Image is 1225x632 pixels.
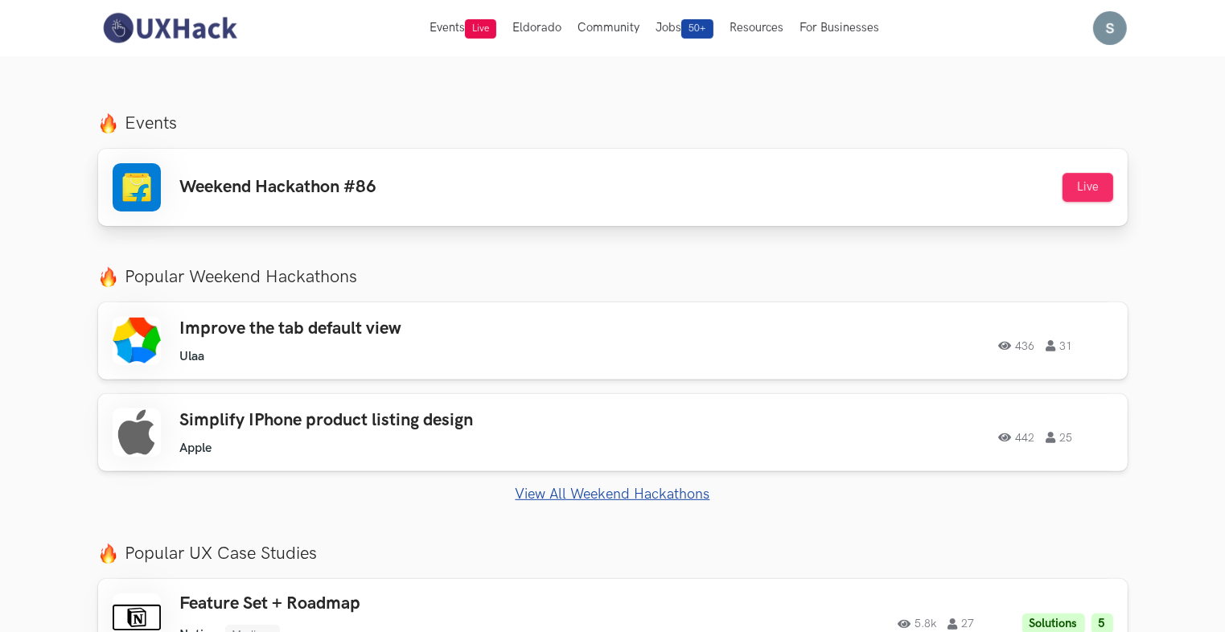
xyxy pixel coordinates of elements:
h3: Feature Set + Roadmap [180,593,637,614]
li: Apple [180,441,212,456]
img: fire.png [98,113,118,133]
h3: Improve the tab default view [180,318,637,339]
span: 5.8k [898,618,937,630]
span: 27 [948,618,975,630]
span: Live [465,19,496,39]
h3: Weekend Hackathon #86 [180,177,377,198]
a: Improve the tab default view Ulaa 436 31 [98,302,1128,380]
h3: Simplify IPhone product listing design [180,410,637,431]
a: Simplify IPhone product listing design Apple 442 25 [98,394,1128,471]
a: Weekend Hackathon #86 Live [98,149,1128,226]
a: View All Weekend Hackathons [98,486,1128,503]
span: 31 [1046,340,1073,351]
img: Your profile pic [1093,11,1127,45]
img: fire.png [98,267,118,287]
span: 436 [999,340,1035,351]
img: fire.png [98,544,118,564]
span: 50+ [681,19,713,39]
label: Popular Weekend Hackathons [98,266,1128,288]
span: 442 [999,432,1035,443]
img: UXHack-logo.png [98,11,241,45]
span: 25 [1046,432,1073,443]
label: Events [98,113,1128,134]
button: Live [1063,173,1113,202]
label: Popular UX Case Studies [98,543,1128,564]
li: Ulaa [180,349,205,364]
